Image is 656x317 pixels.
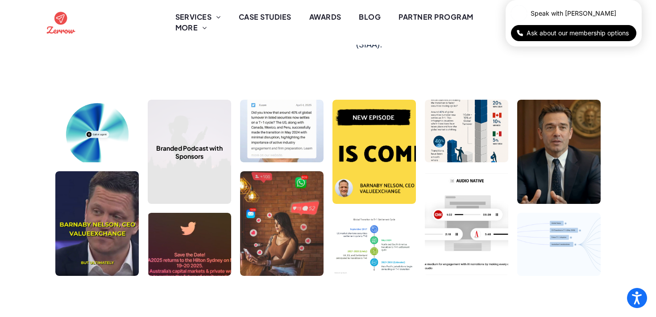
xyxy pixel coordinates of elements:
[230,12,300,22] a: CASE STUDIES
[300,12,350,22] a: AWARDS
[45,7,77,38] img: the logo for zernow is a red circle with an airplane in it .
[356,15,602,49] span: Here is how we transformed the T+1 report into 14 distinct content pieces for the Stockbrokers an...
[350,12,390,22] a: BLOG
[166,22,216,33] a: MORE
[166,12,230,22] a: SERVICES
[390,12,482,22] a: PARTNER PROGRAM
